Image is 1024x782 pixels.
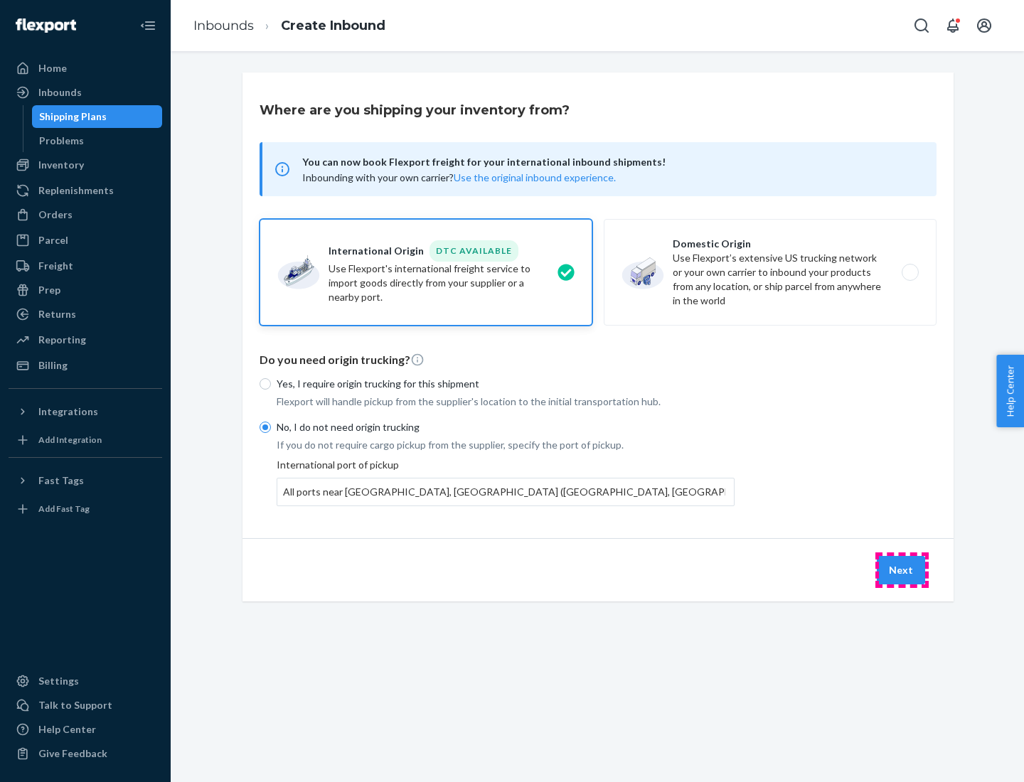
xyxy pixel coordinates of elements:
[38,85,82,100] div: Inbounds
[9,328,162,351] a: Reporting
[9,154,162,176] a: Inventory
[182,5,397,47] ol: breadcrumbs
[32,129,163,152] a: Problems
[939,11,967,40] button: Open notifications
[9,255,162,277] a: Freight
[38,158,84,172] div: Inventory
[260,101,570,119] h3: Where are you shipping your inventory from?
[9,400,162,423] button: Integrations
[9,694,162,717] a: Talk to Support
[193,18,254,33] a: Inbounds
[9,203,162,226] a: Orders
[9,179,162,202] a: Replenishments
[38,674,79,688] div: Settings
[38,183,114,198] div: Replenishments
[16,18,76,33] img: Flexport logo
[9,498,162,520] a: Add Fast Tag
[260,352,937,368] p: Do you need origin trucking?
[277,458,735,506] div: International port of pickup
[907,11,936,40] button: Open Search Box
[970,11,998,40] button: Open account menu
[38,259,73,273] div: Freight
[38,333,86,347] div: Reporting
[38,503,90,515] div: Add Fast Tag
[38,722,96,737] div: Help Center
[38,283,60,297] div: Prep
[9,303,162,326] a: Returns
[38,233,68,247] div: Parcel
[260,422,271,433] input: No, I do not need origin trucking
[9,670,162,692] a: Settings
[9,429,162,451] a: Add Integration
[39,134,84,148] div: Problems
[38,405,98,419] div: Integrations
[996,355,1024,427] button: Help Center
[277,377,735,391] p: Yes, I require origin trucking for this shipment
[38,208,73,222] div: Orders
[302,154,919,171] span: You can now book Flexport freight for your international inbound shipments!
[9,81,162,104] a: Inbounds
[9,354,162,377] a: Billing
[38,358,68,373] div: Billing
[38,61,67,75] div: Home
[38,746,107,761] div: Give Feedback
[39,109,107,124] div: Shipping Plans
[9,469,162,492] button: Fast Tags
[302,171,616,183] span: Inbounding with your own carrier?
[9,57,162,80] a: Home
[277,420,735,434] p: No, I do not need origin trucking
[9,742,162,765] button: Give Feedback
[260,378,271,390] input: Yes, I require origin trucking for this shipment
[38,307,76,321] div: Returns
[281,18,385,33] a: Create Inbound
[38,434,102,446] div: Add Integration
[277,395,735,409] p: Flexport will handle pickup from the supplier's location to the initial transportation hub.
[32,105,163,128] a: Shipping Plans
[454,171,616,185] button: Use the original inbound experience.
[38,473,84,488] div: Fast Tags
[277,438,735,452] p: If you do not require cargo pickup from the supplier, specify the port of pickup.
[134,11,162,40] button: Close Navigation
[877,556,925,584] button: Next
[9,279,162,301] a: Prep
[9,229,162,252] a: Parcel
[9,718,162,741] a: Help Center
[38,698,112,712] div: Talk to Support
